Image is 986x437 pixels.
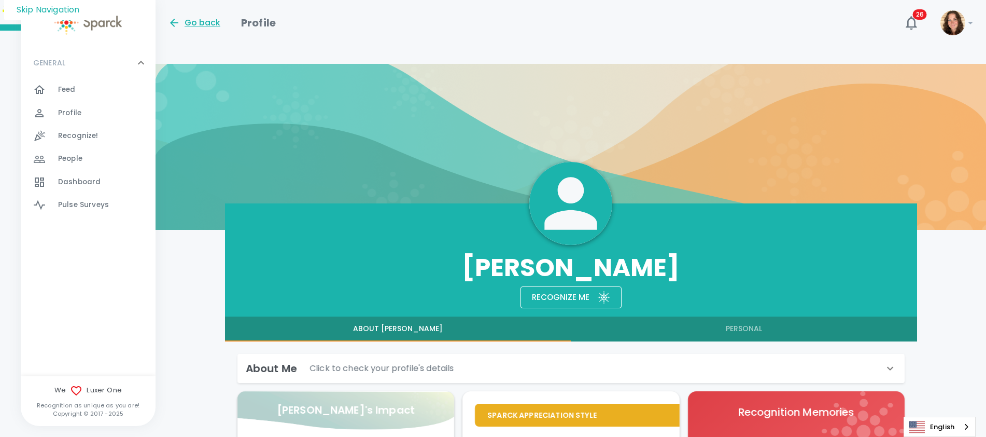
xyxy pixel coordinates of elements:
[33,58,65,68] p: GENERAL
[21,171,156,194] a: Dashboard
[246,360,297,377] h6: About Me
[21,409,156,418] p: Copyright © 2017 - 2025
[520,286,622,308] button: Recognize meSparck logo white
[21,401,156,409] p: Recognition as unique as you are!
[58,177,101,187] span: Dashboard
[277,402,415,418] p: [PERSON_NAME]'s Impact
[21,125,156,147] a: Recognize!
[58,154,82,164] span: People
[21,78,156,221] div: GENERAL
[904,417,976,437] aside: Language selected: English
[904,417,975,436] a: English
[58,108,81,118] span: Profile
[168,17,220,29] button: Go back
[21,47,156,78] div: GENERAL
[241,15,276,31] h1: Profile
[21,147,156,170] a: People
[21,385,156,397] span: We Luxer One
[58,200,109,210] span: Pulse Surveys
[899,10,924,35] button: 26
[309,362,454,375] p: Click to check your profile's details
[58,85,76,95] span: Feed
[598,291,610,304] img: Sparck logo white
[58,131,98,141] span: Recognize!
[225,317,917,342] div: full width tabs
[904,417,976,437] div: Language
[54,10,122,35] img: Sparck logo
[21,102,156,125] a: Profile
[571,317,917,342] button: Personal
[21,78,156,101] a: Feed
[225,253,917,282] h3: [PERSON_NAME]
[700,404,892,420] p: Recognition Memories
[237,354,905,383] div: About MeClick to check your profile's details
[487,410,667,420] p: Sparck Appreciation Style
[21,10,156,35] a: Sparck logo
[524,282,589,304] div: Recognize me
[940,10,965,35] img: Picture of Christina
[913,9,927,20] span: 26
[21,194,156,216] a: Pulse Surveys
[225,317,571,342] button: About [PERSON_NAME]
